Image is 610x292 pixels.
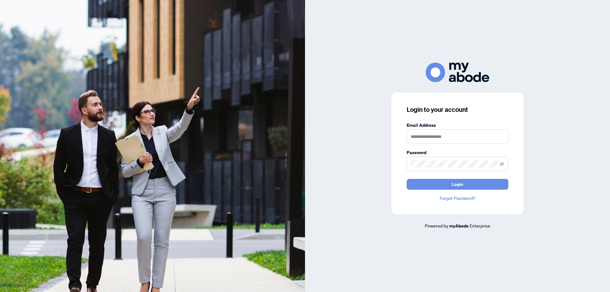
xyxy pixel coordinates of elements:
[449,222,469,229] a: myAbode
[407,179,508,190] button: Login
[426,63,489,82] img: ma-logo
[407,149,508,156] label: Password
[470,223,490,228] span: Enterprise
[407,122,508,129] label: Email Address
[407,195,508,202] a: Forgot Password?
[407,105,508,114] h3: Login to your account
[500,162,504,166] span: eye-invisible
[425,223,448,228] span: Powered by
[452,179,463,189] span: Login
